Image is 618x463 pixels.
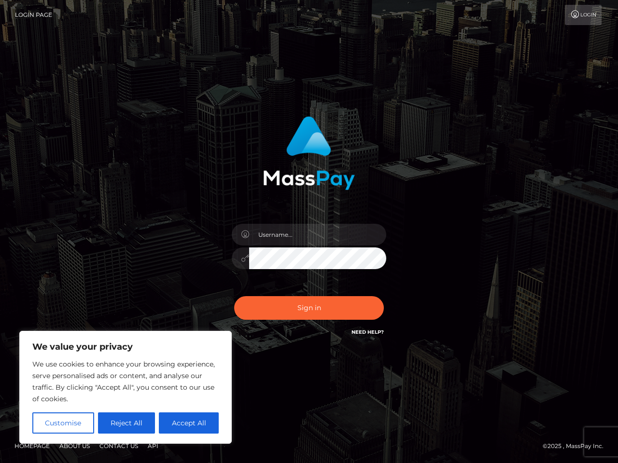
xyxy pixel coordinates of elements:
p: We value your privacy [32,341,219,353]
button: Sign in [234,296,384,320]
a: About Us [56,438,94,453]
input: Username... [249,224,386,245]
img: MassPay Login [263,116,355,190]
button: Reject All [98,412,155,434]
p: We use cookies to enhance your browsing experience, serve personalised ads or content, and analys... [32,358,219,405]
a: Login [565,5,602,25]
a: Login Page [15,5,52,25]
button: Accept All [159,412,219,434]
a: API [144,438,162,453]
a: Need Help? [351,329,384,335]
div: We value your privacy [19,331,232,444]
button: Customise [32,412,94,434]
div: © 2025 , MassPay Inc. [543,441,611,451]
a: Contact Us [96,438,142,453]
a: Homepage [11,438,54,453]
